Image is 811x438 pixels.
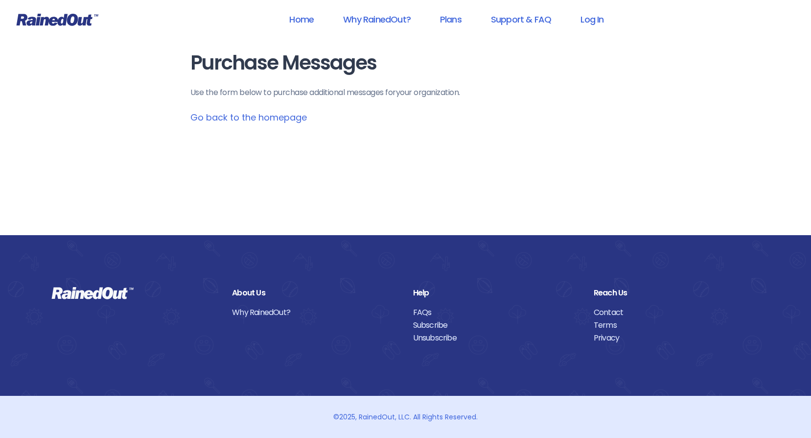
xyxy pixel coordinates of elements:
a: Support & FAQ [478,8,564,30]
div: Reach Us [594,287,760,299]
a: FAQs [413,306,579,319]
div: About Us [232,287,398,299]
a: Contact [594,306,760,319]
a: Log In [568,8,616,30]
a: Terms [594,319,760,332]
a: Privacy [594,332,760,344]
a: Subscribe [413,319,579,332]
a: Home [277,8,326,30]
h1: Purchase Messages [190,52,621,74]
a: Unsubscribe [413,332,579,344]
p: Use the form below to purchase additional messages for your organization . [190,87,621,98]
a: Why RainedOut? [330,8,423,30]
div: Help [413,287,579,299]
a: Go back to the homepage [190,111,307,123]
a: Why RainedOut? [232,306,398,319]
a: Plans [427,8,474,30]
